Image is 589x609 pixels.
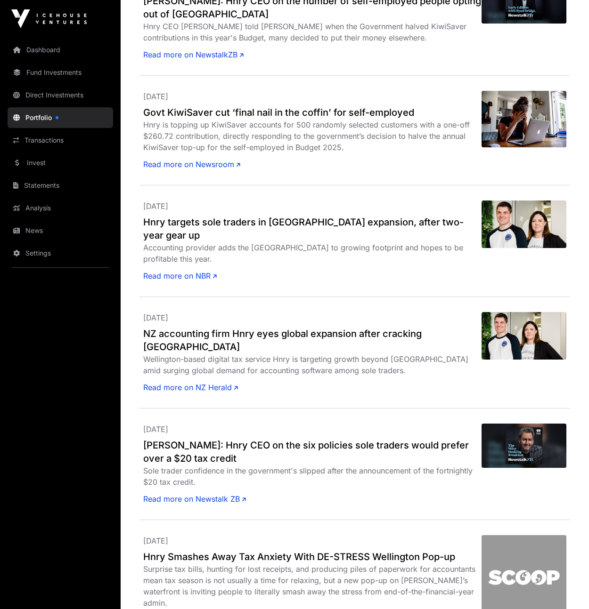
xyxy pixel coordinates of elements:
img: Icehouse Ventures Logo [11,9,87,28]
a: Analysis [8,198,113,218]
a: Hnry targets sole traders in [GEOGRAPHIC_DATA] expansion, after two-year gear up [143,216,482,242]
img: image.jpg [482,424,566,468]
div: Wellington-based digital tax service Hnry is targeting growth beyond [GEOGRAPHIC_DATA] amid surgi... [143,353,482,376]
p: [DATE] [143,424,482,435]
a: [PERSON_NAME]: Hnry CEO on the six policies sole traders would prefer over a $20 tax credit [143,439,482,465]
img: UIONBHLXHNYOTQY2PS3C3WRS6A.png [482,312,566,360]
div: Hnry CEO [PERSON_NAME] told [PERSON_NAME] when the Government halved KiwiSaver contributions in t... [143,21,482,43]
a: Dashboard [8,40,113,60]
div: Hnry is topping up KiwiSaver accounts for 500 randomly selected customers with a one-off $260.72 ... [143,119,482,153]
div: Sole trader confidence in the government's slipped after the announcement of the fortnightly $20 ... [143,465,482,488]
a: Direct Investments [8,85,113,105]
a: Invest [8,152,113,173]
a: Govt KiwiSaver cut ‘final nail in the coffin’ for self-employed [143,106,482,119]
p: [DATE] [143,91,482,102]
p: [DATE] [143,200,482,212]
a: Read more on Newsroom [143,159,240,170]
p: [DATE] [143,535,482,546]
div: Accounting provider adds the [GEOGRAPHIC_DATA] to growing footprint and hopes to be profitable th... [143,242,482,264]
a: News [8,220,113,241]
a: Hnry Smashes Away Tax Anxiety With DE-STRESS Wellington Pop-up [143,550,482,563]
img: Hnryco-foundersJamesandClaireFullerweb.jpeg [482,200,566,248]
p: [DATE] [143,312,482,323]
a: Read more on NBR [143,270,217,281]
a: Read more on Newstalk ZB [143,493,246,505]
div: Surprise tax bills, hunting for lost receipts, and producing piles of paperwork for accountants m... [143,563,482,609]
img: GettyImages-1216299239-scaled.jpg [482,91,566,147]
a: Read more on NZ Herald [143,382,238,393]
a: Settings [8,243,113,264]
iframe: Chat Widget [542,564,589,609]
a: Fund Investments [8,62,113,83]
a: Transactions [8,130,113,151]
a: Portfolio [8,107,113,128]
a: Read more on NewstalkZB [143,49,244,60]
a: NZ accounting firm Hnry eyes global expansion after cracking [GEOGRAPHIC_DATA] [143,327,482,353]
a: Statements [8,175,113,196]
